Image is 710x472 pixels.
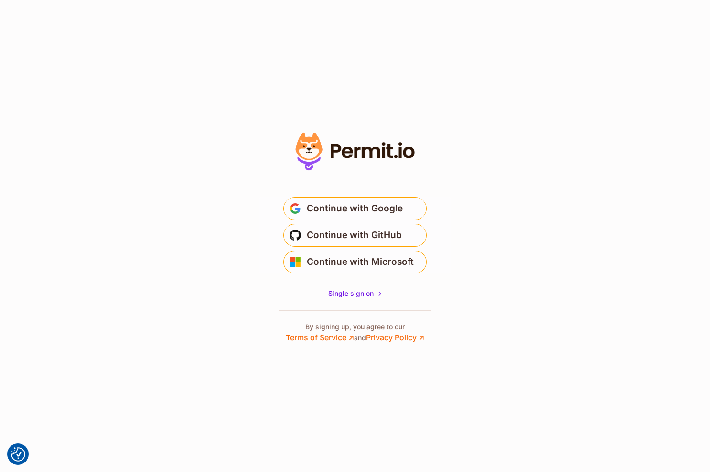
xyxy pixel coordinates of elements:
button: Continue with Google [283,197,427,220]
span: Continue with GitHub [307,228,402,243]
span: Single sign on -> [328,289,382,297]
button: Continue with GitHub [283,224,427,247]
span: Continue with Microsoft [307,254,414,270]
a: Single sign on -> [328,289,382,298]
button: Continue with Microsoft [283,251,427,273]
a: Terms of Service ↗ [286,333,354,342]
p: By signing up, you agree to our and [286,322,424,343]
button: Consent Preferences [11,447,25,462]
a: Privacy Policy ↗ [366,333,424,342]
img: Revisit consent button [11,447,25,462]
span: Continue with Google [307,201,403,216]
